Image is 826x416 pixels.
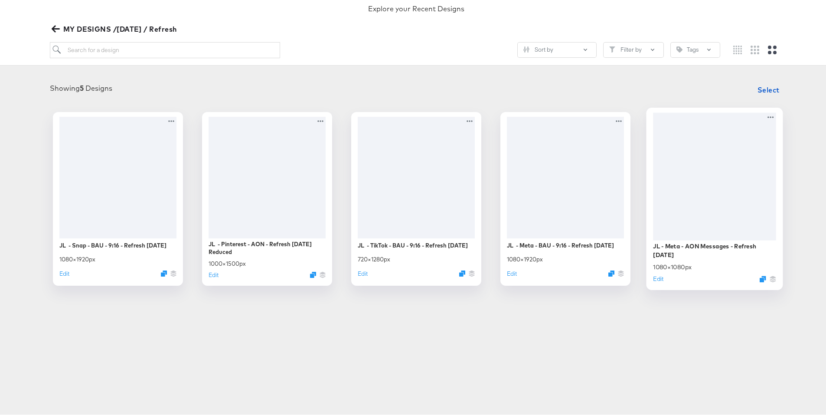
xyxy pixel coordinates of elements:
[676,45,682,51] svg: Tag
[368,2,464,12] div: Explore your Recent Designs
[59,254,95,262] div: 1080 × 1920 px
[751,44,759,53] svg: Medium grid
[653,261,692,269] div: 1080 × 1080 px
[358,268,368,276] button: Edit
[358,240,468,248] div: JL - TikTok - BAU - 9:16 - Refresh [DATE]
[59,240,167,248] div: JL - Snap - BAU - 9:16 - Refresh [DATE]
[670,40,720,56] button: TagTags
[59,268,69,276] button: Edit
[517,40,597,56] button: SlidersSort by
[500,110,630,284] div: JL - Meta - BAU - 9:16 - Refresh [DATE]1080×1920pxEditDuplicate
[646,106,783,288] div: JL - Meta - AON Messages - Refresh [DATE]1080×1080pxEditDuplicate
[507,268,517,276] button: Edit
[733,44,742,53] svg: Small grid
[653,273,663,281] button: Edit
[608,269,614,275] svg: Duplicate
[209,269,219,277] button: Edit
[209,258,246,266] div: 1000 × 1500 px
[53,110,183,284] div: JL - Snap - BAU - 9:16 - Refresh [DATE]1080×1920pxEditDuplicate
[310,270,316,276] svg: Duplicate
[80,82,84,91] strong: 5
[507,254,543,262] div: 1080 × 1920 px
[757,82,780,94] span: Select
[202,110,332,284] div: JL - Pinterest - AON - Refresh [DATE] Reduced1000×1500pxEditDuplicate
[459,269,465,275] svg: Duplicate
[768,44,777,53] svg: Large grid
[653,240,776,257] div: JL - Meta - AON Messages - Refresh [DATE]
[754,79,783,97] button: Select
[161,269,167,275] svg: Duplicate
[760,274,766,281] svg: Duplicate
[609,45,615,51] svg: Filter
[209,238,326,254] div: JL - Pinterest - AON - Refresh [DATE] Reduced
[50,82,112,92] div: Showing Designs
[523,45,529,51] svg: Sliders
[351,110,481,284] div: JL - TikTok - BAU - 9:16 - Refresh [DATE]720×1280pxEditDuplicate
[53,21,177,33] span: MY DESIGNS /[DATE] / Refresh
[50,40,281,56] input: Search for a design
[507,240,614,248] div: JL - Meta - BAU - 9:16 - Refresh [DATE]
[603,40,664,56] button: FilterFilter by
[358,254,390,262] div: 720 × 1280 px
[50,21,180,33] button: MY DESIGNS /[DATE] / Refresh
